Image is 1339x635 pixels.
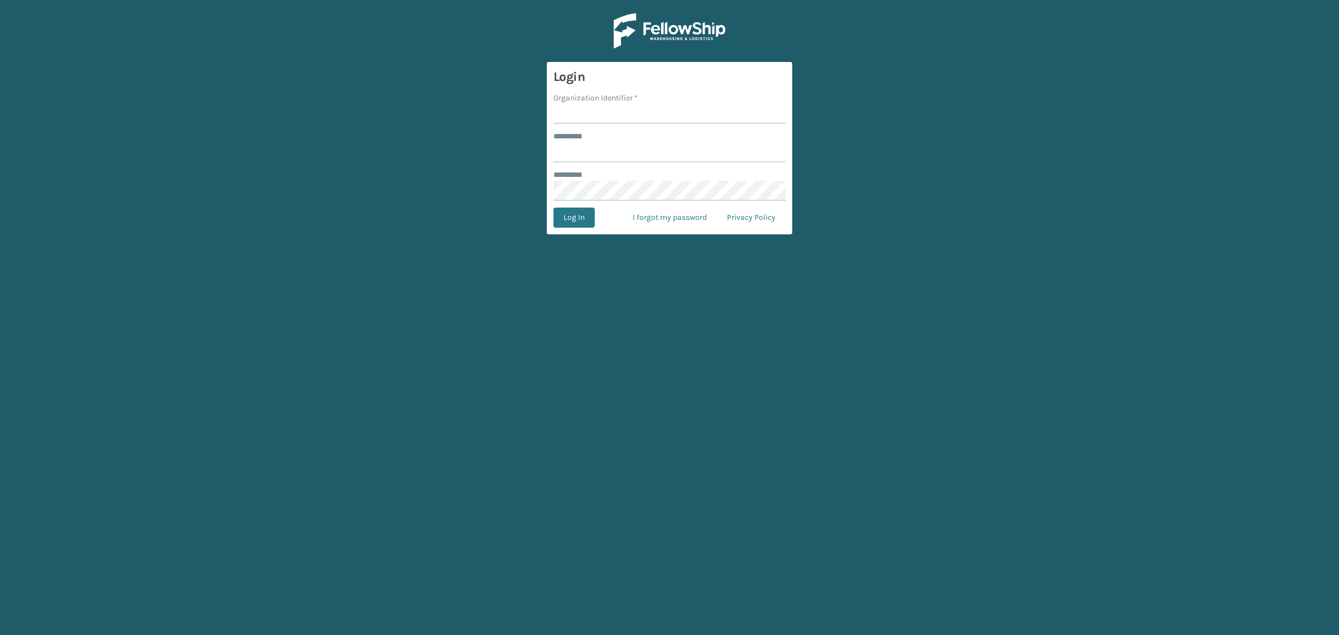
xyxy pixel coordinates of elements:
[553,208,595,228] button: Log In
[553,69,786,85] h3: Login
[623,208,717,228] a: I forgot my password
[553,92,638,104] label: Organization Identifier
[717,208,786,228] a: Privacy Policy
[614,13,725,49] img: Logo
